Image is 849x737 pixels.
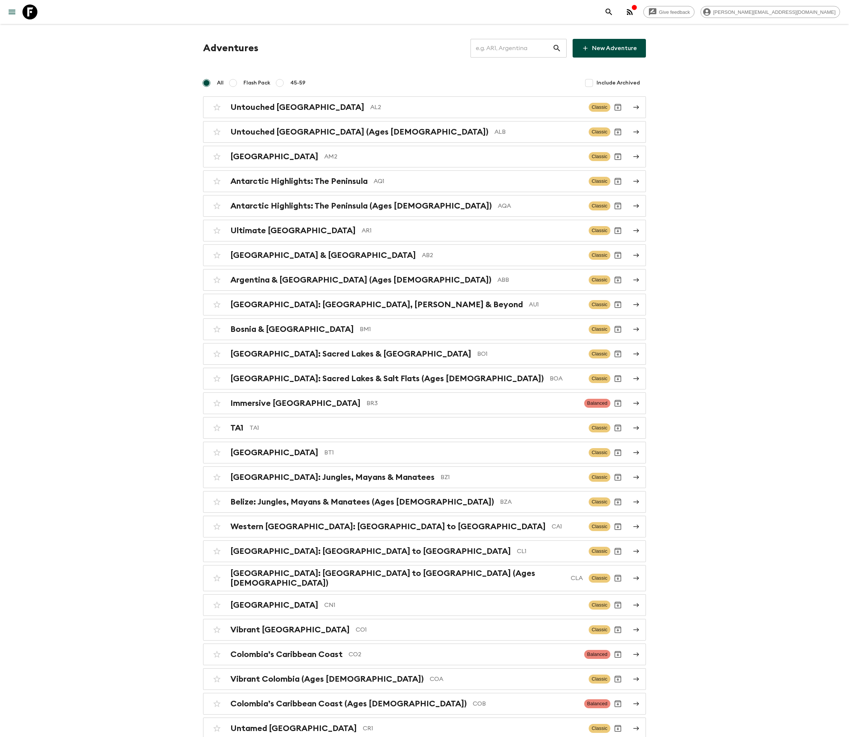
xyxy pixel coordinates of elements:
[203,41,258,56] h1: Adventures
[589,497,610,506] span: Classic
[494,127,583,136] p: ALB
[610,622,625,637] button: Archive
[497,275,583,284] p: ABB
[243,79,270,87] span: Flash Pack
[230,448,318,457] h2: [GEOGRAPHIC_DATA]
[610,100,625,115] button: Archive
[589,601,610,610] span: Classic
[230,600,318,610] h2: [GEOGRAPHIC_DATA]
[203,343,646,365] a: [GEOGRAPHIC_DATA]: Sacred Lakes & [GEOGRAPHIC_DATA]BO1ClassicArchive
[589,177,610,186] span: Classic
[203,491,646,513] a: Belize: Jungles, Mayans & Manatees (Ages [DEMOGRAPHIC_DATA])BZAClassicArchive
[230,102,364,112] h2: Untouched [GEOGRAPHIC_DATA]
[230,152,318,161] h2: [GEOGRAPHIC_DATA]
[203,96,646,118] a: Untouched [GEOGRAPHIC_DATA]AL2ClassicArchive
[589,574,610,583] span: Classic
[370,103,583,112] p: AL2
[360,325,583,334] p: BM1
[230,176,368,186] h2: Antarctic Highlights: The Peninsula
[203,269,646,291] a: Argentina & [GEOGRAPHIC_DATA] (Ages [DEMOGRAPHIC_DATA])ABBClassicArchive
[324,152,583,161] p: AM2
[529,300,583,309] p: AU1
[589,625,610,634] span: Classic
[230,349,471,359] h2: [GEOGRAPHIC_DATA]: Sacred Lakes & [GEOGRAPHIC_DATA]
[230,724,357,733] h2: Untamed [GEOGRAPHIC_DATA]
[4,4,19,19] button: menu
[230,324,354,334] h2: Bosnia & [GEOGRAPHIC_DATA]
[610,371,625,386] button: Archive
[203,417,646,439] a: TA1TA1ClassicArchive
[589,127,610,136] span: Classic
[203,318,646,340] a: Bosnia & [GEOGRAPHIC_DATA]BM1ClassicArchive
[589,152,610,161] span: Classic
[230,201,492,211] h2: Antarctic Highlights: The Peninsula (Ages [DEMOGRAPHIC_DATA])
[589,423,610,432] span: Classic
[362,226,583,235] p: AR1
[610,445,625,460] button: Archive
[471,38,552,59] input: e.g. AR1, Argentina
[441,473,583,482] p: BZ1
[356,625,583,634] p: CO1
[584,699,610,708] span: Balanced
[203,594,646,616] a: [GEOGRAPHIC_DATA]CN1ClassicArchive
[500,497,583,506] p: BZA
[230,568,565,588] h2: [GEOGRAPHIC_DATA]: [GEOGRAPHIC_DATA] to [GEOGRAPHIC_DATA] (Ages [DEMOGRAPHIC_DATA])
[610,647,625,662] button: Archive
[610,494,625,509] button: Archive
[589,547,610,556] span: Classic
[349,650,578,659] p: CO2
[249,423,583,432] p: TA1
[230,522,546,531] h2: Western [GEOGRAPHIC_DATA]: [GEOGRAPHIC_DATA] to [GEOGRAPHIC_DATA]
[203,170,646,192] a: Antarctic Highlights: The PeninsulaAQ1ClassicArchive
[584,650,610,659] span: Balanced
[610,248,625,263] button: Archive
[230,300,523,309] h2: [GEOGRAPHIC_DATA]: [GEOGRAPHIC_DATA], [PERSON_NAME] & Beyond
[610,149,625,164] button: Archive
[517,547,583,556] p: CL1
[473,699,578,708] p: COB
[230,546,511,556] h2: [GEOGRAPHIC_DATA]: [GEOGRAPHIC_DATA] to [GEOGRAPHIC_DATA]
[230,250,416,260] h2: [GEOGRAPHIC_DATA] & [GEOGRAPHIC_DATA]
[230,472,435,482] h2: [GEOGRAPHIC_DATA]: Jungles, Mayans & Manatees
[230,226,356,235] h2: Ultimate [GEOGRAPHIC_DATA]
[610,571,625,586] button: Archive
[203,442,646,463] a: [GEOGRAPHIC_DATA]BT1ClassicArchive
[203,368,646,389] a: [GEOGRAPHIC_DATA]: Sacred Lakes & Salt Flats (Ages [DEMOGRAPHIC_DATA])BOAClassicArchive
[203,244,646,266] a: [GEOGRAPHIC_DATA] & [GEOGRAPHIC_DATA]AB2ClassicArchive
[589,724,610,733] span: Classic
[203,565,646,591] a: [GEOGRAPHIC_DATA]: [GEOGRAPHIC_DATA] to [GEOGRAPHIC_DATA] (Ages [DEMOGRAPHIC_DATA])CLAClassicArchive
[589,251,610,260] span: Classic
[203,466,646,488] a: [GEOGRAPHIC_DATA]: Jungles, Mayans & ManateesBZ1ClassicArchive
[701,6,840,18] div: [PERSON_NAME][EMAIL_ADDRESS][DOMAIN_NAME]
[589,226,610,235] span: Classic
[584,399,610,408] span: Balanced
[203,195,646,217] a: Antarctic Highlights: The Peninsula (Ages [DEMOGRAPHIC_DATA])AQAClassicArchive
[589,201,610,210] span: Classic
[230,699,467,709] h2: Colombia’s Caribbean Coast (Ages [DEMOGRAPHIC_DATA])
[589,448,610,457] span: Classic
[422,251,583,260] p: AB2
[498,201,583,210] p: AQA
[589,675,610,684] span: Classic
[324,601,583,610] p: CN1
[430,675,583,684] p: COA
[589,103,610,112] span: Classic
[589,275,610,284] span: Classic
[363,724,583,733] p: CR1
[589,473,610,482] span: Classic
[610,396,625,411] button: Archive
[374,177,583,186] p: AQ1
[589,300,610,309] span: Classic
[643,6,695,18] a: Give feedback
[230,374,544,383] h2: [GEOGRAPHIC_DATA]: Sacred Lakes & Salt Flats (Ages [DEMOGRAPHIC_DATA])
[477,349,583,358] p: BO1
[290,79,306,87] span: 45-59
[552,522,583,531] p: CA1
[203,619,646,641] a: Vibrant [GEOGRAPHIC_DATA]CO1ClassicArchive
[589,522,610,531] span: Classic
[610,470,625,485] button: Archive
[203,220,646,241] a: Ultimate [GEOGRAPHIC_DATA]AR1ClassicArchive
[230,423,243,433] h2: TA1
[573,39,646,58] a: New Adventure
[610,420,625,435] button: Archive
